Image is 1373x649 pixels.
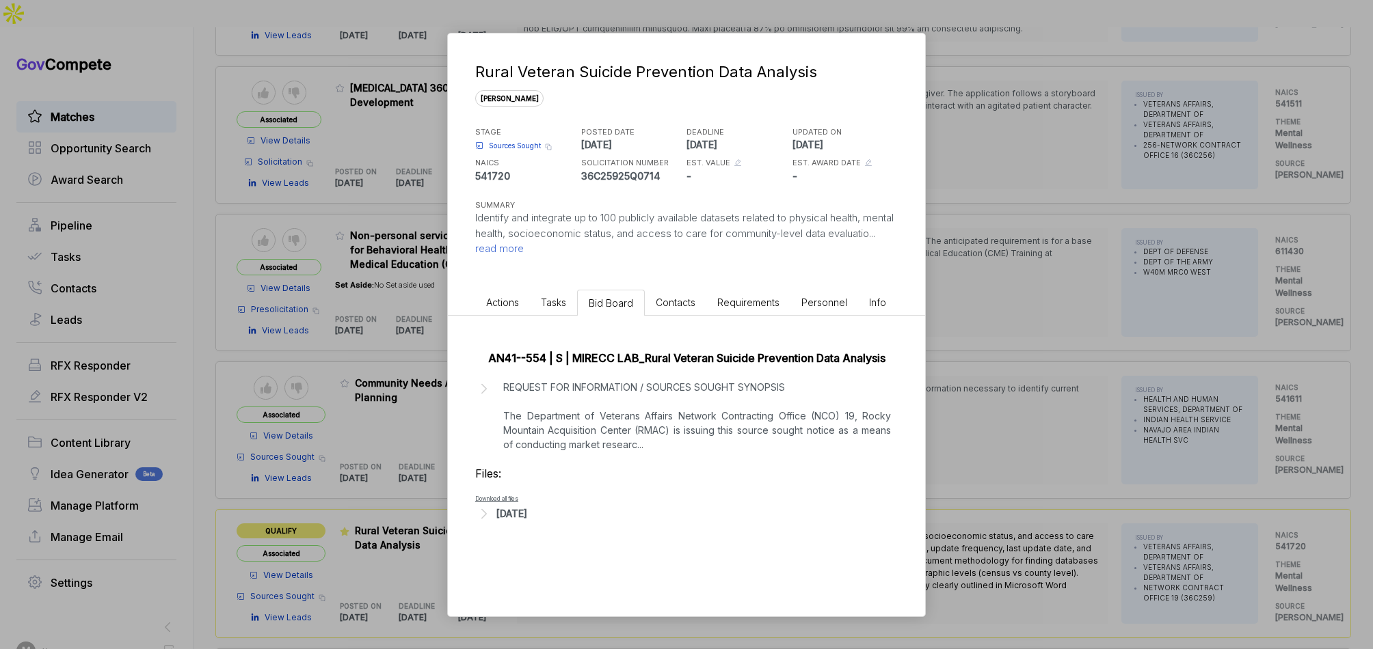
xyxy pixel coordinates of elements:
p: - [792,169,895,183]
p: Identify and integrate up to 100 publicly available datasets related to physical health, mental h... [475,210,898,257]
span: Contacts [656,296,695,308]
div: [DATE] [496,506,527,521]
span: Sources Sought [489,141,541,151]
div: Rural Veteran Suicide Prevention Data Analysis [475,61,892,83]
h5: DEADLINE [686,126,789,138]
span: Info [869,296,886,308]
p: [DATE] [686,137,789,152]
h5: NAICS [475,157,578,169]
span: [PERSON_NAME] [475,90,544,107]
span: Tasks [541,296,566,308]
a: AN41--554 | S | MIRECC LAB_Rural Veteran Suicide Prevention Data Analysis [488,351,885,365]
span: Bid Board [589,297,633,309]
p: 36C25925Q0714 [581,169,684,183]
span: Requirements [717,296,779,308]
p: [DATE] [581,137,684,152]
span: Personnel [801,296,847,308]
h5: EST. AWARD DATE [792,157,861,169]
p: REQUEST FOR INFORMATION / SOURCES SOUGHT SYNOPSIS The Department of Veterans Affairs Network Cont... [503,380,891,452]
h5: STAGE [475,126,578,138]
h5: SOLICITATION NUMBER [581,157,684,169]
p: - [686,169,789,183]
span: Actions [486,296,519,308]
a: Download all files [475,495,518,502]
h3: Files: [475,465,898,482]
p: [DATE] [792,137,895,152]
p: 541720 [475,169,578,183]
h5: POSTED DATE [581,126,684,138]
h5: EST. VALUE [686,157,730,169]
span: read more [475,242,524,255]
a: Sources Sought [475,141,541,151]
h5: UPDATED ON [792,126,895,138]
h5: SUMMARY [475,199,876,211]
